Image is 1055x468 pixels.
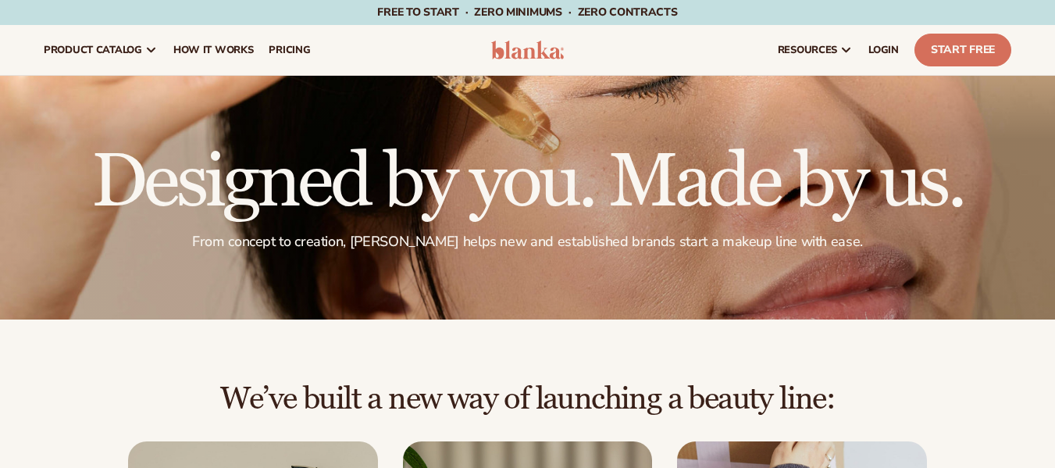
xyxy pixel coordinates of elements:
span: resources [778,44,837,56]
a: resources [770,25,861,75]
img: logo [491,41,565,59]
a: LOGIN [861,25,907,75]
a: product catalog [36,25,166,75]
span: pricing [269,44,310,56]
span: Free to start · ZERO minimums · ZERO contracts [377,5,677,20]
span: LOGIN [868,44,899,56]
h1: Designed by you. Made by us. [44,145,1011,220]
h2: We’ve built a new way of launching a beauty line: [44,382,1011,416]
p: From concept to creation, [PERSON_NAME] helps new and established brands start a makeup line with... [44,233,1011,251]
span: product catalog [44,44,142,56]
span: How It Works [173,44,254,56]
a: Start Free [914,34,1011,66]
a: pricing [261,25,318,75]
a: How It Works [166,25,262,75]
